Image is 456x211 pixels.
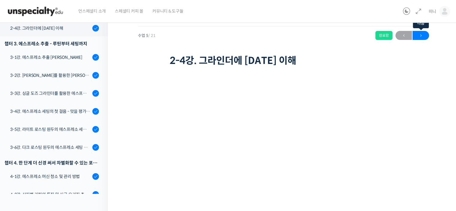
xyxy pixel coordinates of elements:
[2,161,40,176] a: 홈
[77,161,115,176] a: 설정
[93,170,100,175] span: 설정
[40,161,77,176] a: 대화
[55,170,62,175] span: 대화
[19,170,22,175] span: 홈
